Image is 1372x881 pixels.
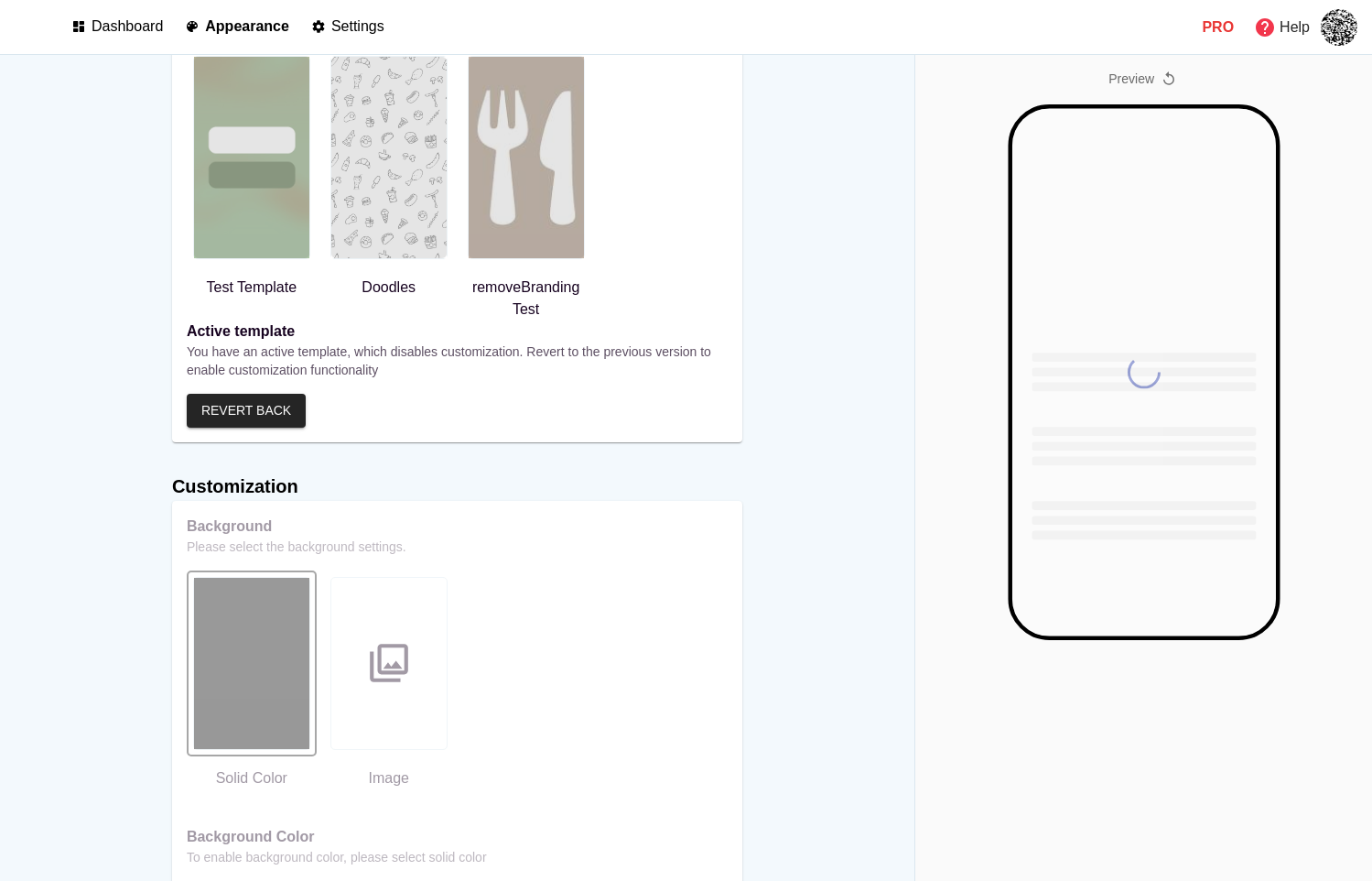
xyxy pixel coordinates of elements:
[187,343,729,379] p: You have an active template, which disables customization. Revert to the previous version to enab...
[172,472,743,501] h6: Customization
[1248,11,1315,44] a: Help
[1321,9,1357,46] img: images%2FLjxwOS6sCZeAR0uHPVnB913h3h83%2Fuser.png
[187,394,306,428] button: Revert back
[92,18,163,35] p: Dashboard
[1202,16,1234,38] p: Pro
[201,399,291,422] span: Revert back
[468,56,585,260] div: This template is currently unavailable
[1280,16,1310,38] p: Help
[205,18,289,35] p: Appearance
[187,277,317,299] p: Test Template
[185,15,289,39] a: Appearance
[461,277,591,321] p: removeBranding Test
[71,15,163,39] a: Dashboard
[324,277,454,299] p: Doodles
[311,15,384,39] a: Settings
[1012,109,1276,636] iframe: Mobile Preview
[193,56,310,260] div: This template is currently unavailable
[331,18,384,35] p: Settings
[330,56,448,260] div: This template is currently unavailable
[187,321,729,343] p: Active template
